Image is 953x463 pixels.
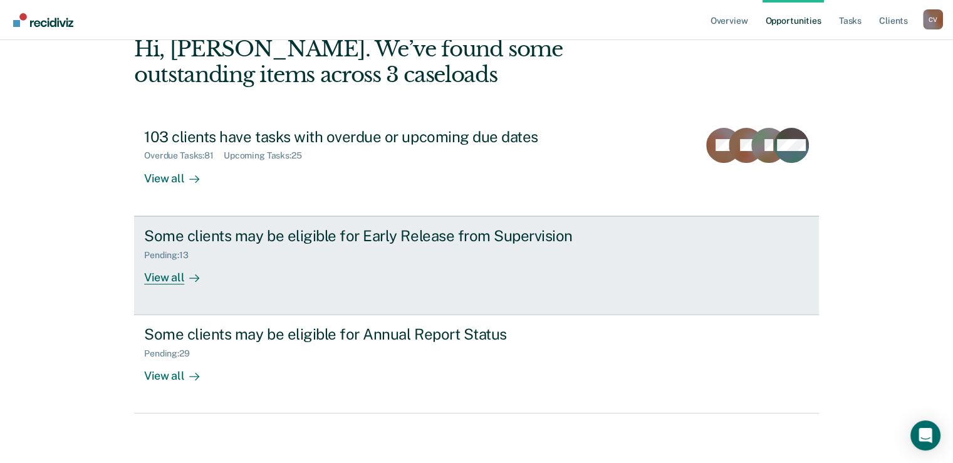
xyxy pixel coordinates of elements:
[910,420,940,450] div: Open Intercom Messenger
[134,118,819,216] a: 103 clients have tasks with overdue or upcoming due datesOverdue Tasks:81Upcoming Tasks:25View all
[134,36,682,88] div: Hi, [PERSON_NAME]. We’ve found some outstanding items across 3 caseloads
[144,161,214,185] div: View all
[13,13,73,27] img: Recidiviz
[144,348,200,359] div: Pending : 29
[134,315,819,414] a: Some clients may be eligible for Annual Report StatusPending:29View all
[923,9,943,29] div: C V
[134,216,819,315] a: Some clients may be eligible for Early Release from SupervisionPending:13View all
[144,325,584,343] div: Some clients may be eligible for Annual Report Status
[144,227,584,245] div: Some clients may be eligible for Early Release from Supervision
[144,250,199,261] div: Pending : 13
[923,9,943,29] button: Profile dropdown button
[144,359,214,383] div: View all
[144,150,224,161] div: Overdue Tasks : 81
[144,260,214,284] div: View all
[224,150,312,161] div: Upcoming Tasks : 25
[144,128,584,146] div: 103 clients have tasks with overdue or upcoming due dates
